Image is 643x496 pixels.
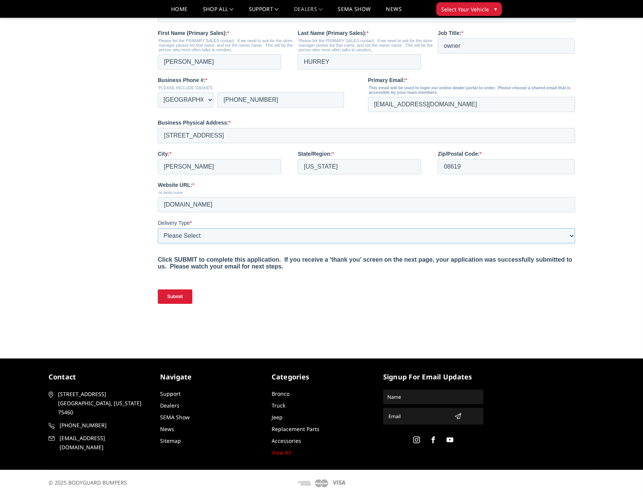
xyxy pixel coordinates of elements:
strong: Last Name (Primary Sales): [140,232,209,238]
legend: Please list the PRIMARY SALES contact. If we need to ask for the store manager please list that n... [140,240,280,254]
input: Email [385,410,451,422]
strong: Zip/Postal Code: [280,353,322,359]
span: Ready to buy [DATE] [9,160,58,166]
a: Accessories [272,437,301,444]
span: [EMAIL_ADDRESS][DOMAIN_NAME] [60,434,148,452]
input: Might buy soon, just need a quote for now [2,170,7,175]
span: [STREET_ADDRESS] [GEOGRAPHIC_DATA], [US_STATE] 75460 [58,390,146,417]
a: SEMA Show [338,6,371,17]
strong: State/Region: [140,353,174,359]
a: News [160,425,174,433]
span: © 2025 BODYGUARD BUMPERS [49,479,127,486]
a: Dealers [160,402,179,409]
h5: signup for email updates [383,372,483,382]
span: ▾ [494,5,497,13]
a: Jeep [272,414,283,421]
strong: This email will be used to login our online dealer portal to order. Please choose a shared email ... [211,287,413,297]
input: 000-000-0000 [60,294,186,310]
h5: Categories [272,372,372,382]
strong: Dealer Direct Accounts [160,39,260,49]
a: View All [272,449,291,456]
h5: contact [49,372,149,382]
a: Support [160,390,181,397]
a: Truck [272,402,285,409]
a: Sitemap [160,437,181,444]
a: [PHONE_NUMBER] [49,421,149,430]
a: SEMA Show [160,414,190,421]
a: News [386,6,401,17]
span: [PHONE_NUMBER] [60,421,148,430]
a: shop all [203,6,234,17]
input: Not ready to buy [DATE], just looking to get setup [2,180,7,185]
input: Ready to buy [DATE] [2,160,7,165]
strong: Great Pricing [182,92,239,103]
a: Replacement Parts [272,425,319,433]
strong: American Made Products [156,50,265,60]
input: Name [384,391,482,403]
span: Might buy soon, just need a quote for now [9,170,107,176]
button: Select Your Vehicle [436,2,502,16]
a: Home [171,6,187,17]
strong: Job Title: [280,232,303,238]
span: Not ready to buy [DATE], just looking to get setup [9,180,125,186]
a: Dealers [294,6,323,17]
span: Excellent Customer Support [149,103,272,113]
h5: Navigate [160,372,260,382]
strong: Precision Fitment Innovative Designs [169,60,252,81]
strong: Primary Email: [210,279,247,285]
span: Select Your Vehicle [441,5,489,13]
a: [EMAIL_ADDRESS][DOMAIN_NAME] [49,434,149,452]
strong: Wide Variety of Options [159,82,261,92]
a: Bronco [272,390,289,397]
a: Support [249,6,279,17]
